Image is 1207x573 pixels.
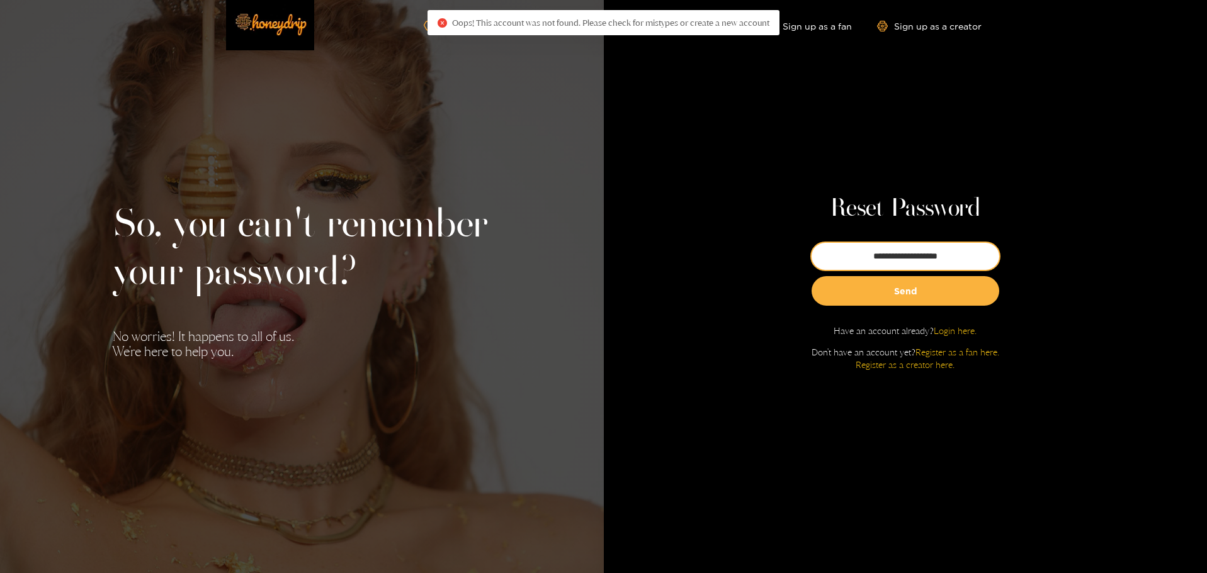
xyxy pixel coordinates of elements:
a: Sign up as a fan [766,21,852,31]
h2: So, you can't remember your password? [113,202,490,298]
span: close-circle [438,18,447,28]
span: Oops! This account was not found. Please check for mistypes or create a new account [452,18,769,28]
a: Explore models [424,21,507,31]
a: Login here. [934,325,977,336]
a: Register as a creator here. [856,359,955,370]
p: Don't have an account yet? [812,346,999,371]
a: Register as a fan here. [915,347,999,357]
a: Sign up as a creator [877,21,982,31]
p: Have an account already? [834,325,977,337]
p: No worries! It happens to all of us. We're here to help you. [113,329,490,359]
h1: Reset Password [830,194,980,224]
button: Send [812,276,999,306]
